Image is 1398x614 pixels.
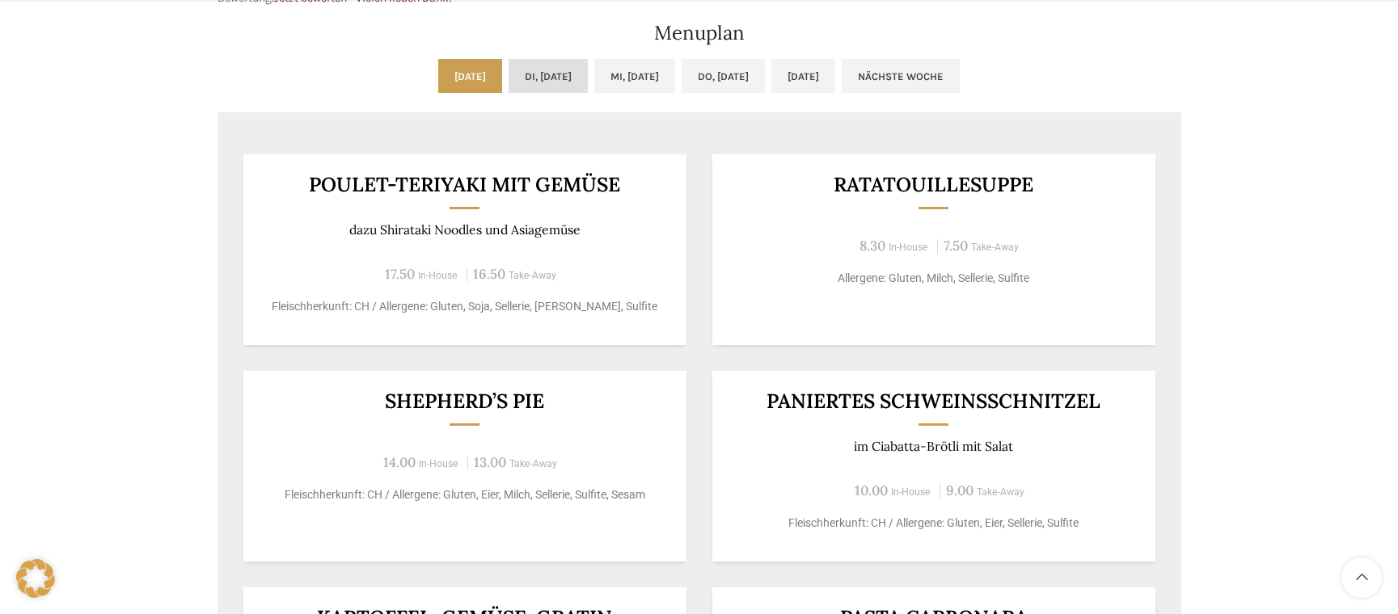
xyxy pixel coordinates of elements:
[859,237,885,254] span: 8.30
[889,242,928,253] span: In-House
[509,270,556,281] span: Take-Away
[474,453,506,471] span: 13.00
[418,270,458,281] span: In-House
[771,59,835,93] a: [DATE]
[855,482,888,499] span: 10.00
[682,59,765,93] a: Do, [DATE]
[263,175,666,195] h3: Poulet-Teriyaki mit Gemüse
[509,458,557,469] span: Take-Away
[732,270,1135,287] p: Allergene: Gluten, Milch, Sellerie, Sulfite
[891,486,931,498] span: In-House
[944,237,968,254] span: 7.50
[509,59,588,93] a: Di, [DATE]
[594,59,675,93] a: Mi, [DATE]
[842,59,960,93] a: Nächste Woche
[218,23,1181,43] h2: Menuplan
[977,486,1024,498] span: Take-Away
[263,486,666,503] p: Fleischherkunft: CH / Allergene: Gluten, Eier, Milch, Sellerie, Sulfite, Sesam
[971,242,1019,253] span: Take-Away
[1341,557,1382,598] a: Scroll to top button
[732,515,1135,532] p: Fleischherkunft: CH / Allergene: Gluten, Eier, Sellerie, Sulfite
[419,458,458,469] span: In-House
[263,391,666,411] h3: Shepherd’s Pie
[263,222,666,238] p: dazu Shirataki Noodles und Asiagemüse
[473,265,505,283] span: 16.50
[383,453,416,471] span: 14.00
[732,175,1135,195] h3: Ratatouillesuppe
[385,265,415,283] span: 17.50
[732,391,1135,411] h3: Paniertes Schweinsschnitzel
[732,439,1135,454] p: im Ciabatta-Brötli mit Salat
[946,482,974,499] span: 9.00
[263,298,666,315] p: Fleischherkunft: CH / Allergene: Gluten, Soja, Sellerie, [PERSON_NAME], Sulfite
[438,59,502,93] a: [DATE]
